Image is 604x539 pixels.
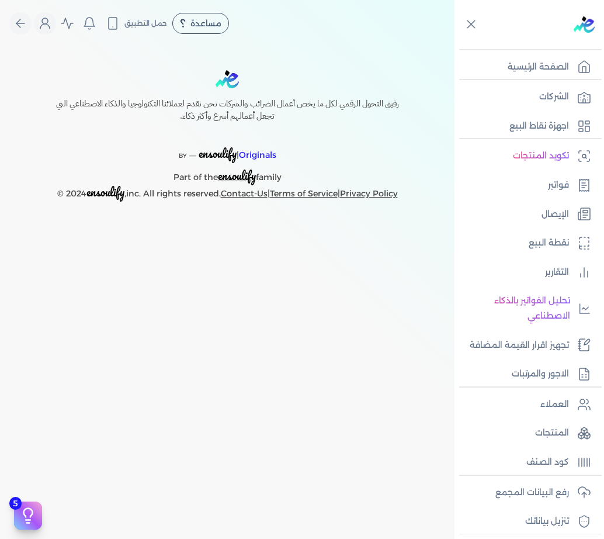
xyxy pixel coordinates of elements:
p: © 2024 ,inc. All rights reserved. | | [31,185,424,202]
a: كود الصنف [454,450,597,475]
p: كود الصنف [526,455,569,470]
button: 5 [14,502,42,530]
p: | [31,132,424,164]
a: تكويد المنتجات [454,144,597,168]
p: تجهيز اقرار القيمة المضافة [470,338,569,353]
p: رفع البيانات المجمع [495,485,569,500]
a: فواتير [454,173,597,198]
a: الاجور والمرتبات [454,362,597,386]
a: Privacy Policy [340,188,398,199]
h6: رفيق التحول الرقمي لكل ما يخص أعمال الضرائب والشركات نحن نقدم لعملائنا التكنولوجيا والذكاء الاصطن... [31,98,424,123]
a: الصفحة الرئيسية [454,55,597,80]
span: ensoulify [199,144,237,163]
a: Contact-Us [221,188,268,199]
a: تجهيز اقرار القيمة المضافة [454,333,597,358]
span: Originals [239,150,276,160]
p: تنزيل بياناتك [525,514,569,529]
p: التقارير [545,265,569,280]
a: الشركات [454,85,597,109]
div: مساعدة [172,13,229,34]
a: التقارير [454,260,597,285]
span: BY [179,152,187,160]
a: نقطة البيع [454,231,597,255]
p: العملاء [540,397,569,412]
a: اجهزة نقاط البيع [454,114,597,139]
button: حمل التطبيق [103,13,170,33]
p: الإيصال [541,207,569,222]
p: Part of the family [31,164,424,185]
a: ensoulify [218,172,256,182]
p: الاجور والمرتبات [512,367,569,382]
p: فواتير [548,178,569,193]
a: رفع البيانات المجمع [454,481,597,505]
a: المنتجات [454,421,597,445]
p: المنتجات [535,426,569,441]
a: تنزيل بياناتك [454,509,597,534]
sup: __ [189,149,196,157]
img: logo [216,70,239,88]
span: ensoulify [218,167,256,185]
span: ensoulify [86,183,124,201]
p: نقطة البيع [529,236,569,251]
a: Terms of Service [270,188,338,199]
p: اجهزة نقاط البيع [509,119,569,134]
a: العملاء [454,392,597,417]
p: الصفحة الرئيسية [508,60,569,75]
p: تكويد المنتجات [513,148,569,164]
p: تحليل الفواتير بالذكاء الاصطناعي [460,293,570,323]
img: logo [574,16,595,33]
p: الشركات [539,89,569,105]
span: 5 [9,497,22,510]
span: مساعدة [190,19,221,27]
a: تحليل الفواتير بالذكاء الاصطناعي [454,289,597,328]
span: حمل التطبيق [124,18,167,29]
a: الإيصال [454,202,597,227]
